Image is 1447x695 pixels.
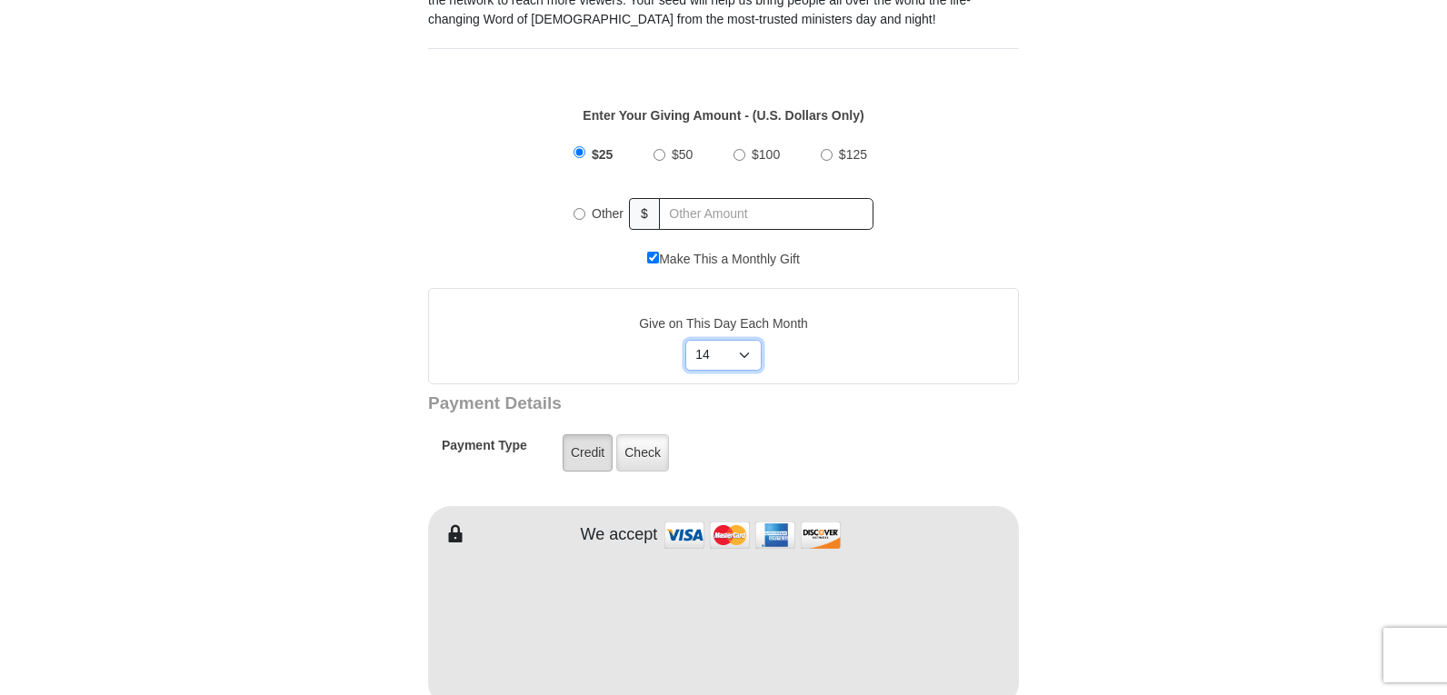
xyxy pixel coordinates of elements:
[592,147,613,162] span: $25
[442,438,527,462] h5: Payment Type
[659,198,873,230] input: Other Amount
[647,250,800,269] label: Make This a Monthly Gift
[647,252,659,263] input: Make This a Monthly Gift
[629,198,660,230] span: $
[592,206,624,221] span: Other
[428,393,892,414] h3: Payment Details
[839,147,867,162] span: $125
[672,147,693,162] span: $50
[563,434,613,472] label: Credit
[581,525,658,545] h4: We accept
[662,515,843,554] img: credit cards accepted
[583,108,863,123] strong: Enter Your Giving Amount - (U.S. Dollars Only)
[445,314,1003,333] label: Give on This Day Each Month
[752,147,780,162] span: $100
[616,434,669,472] label: Check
